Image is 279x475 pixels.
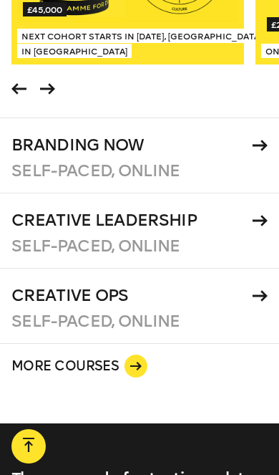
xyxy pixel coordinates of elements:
h4: Creative Leadership [11,211,243,231]
span: Self-paced, Online [11,312,255,332]
span: In [GEOGRAPHIC_DATA] [17,44,132,58]
span: Self-paced, Online [11,236,255,256]
h4: Branding Now [11,135,243,155]
a: MORE COURSES [11,343,268,423]
span: Self-paced, Online [11,161,255,181]
h4: Creative Ops [11,286,243,306]
span: £45,000 [23,2,67,16]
